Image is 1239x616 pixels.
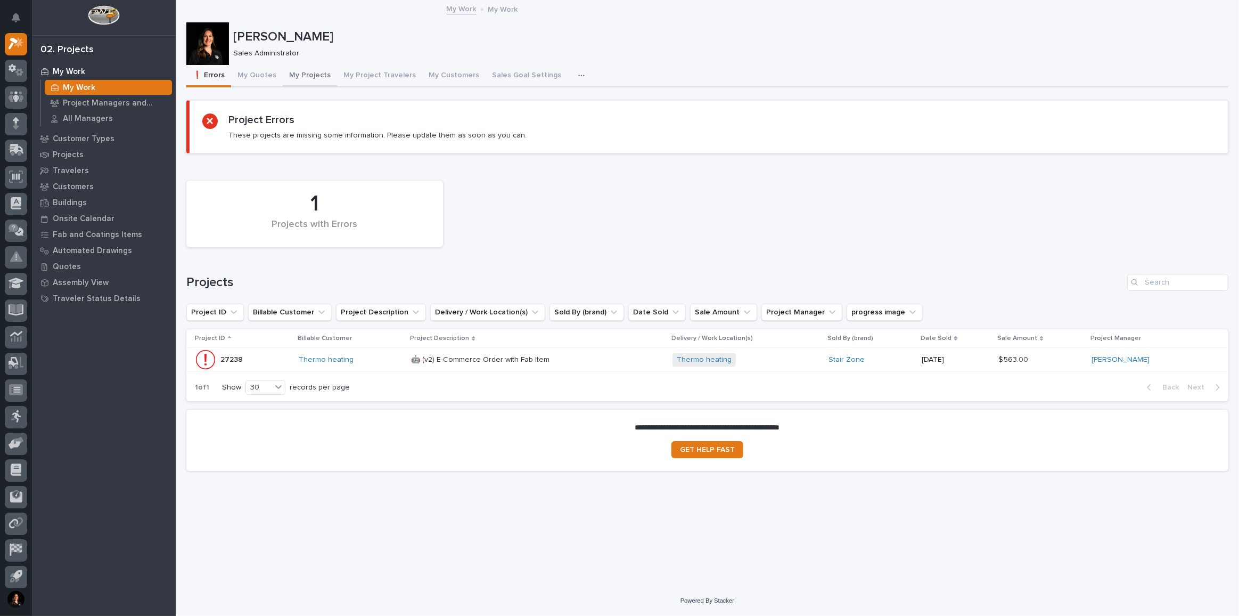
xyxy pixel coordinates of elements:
p: records per page [290,383,350,392]
p: Project ID [195,333,225,344]
button: My Projects [283,65,337,87]
button: ❗ Errors [186,65,231,87]
a: Thermo heating [677,355,732,364]
a: Customer Types [32,131,176,147]
p: Show [222,383,241,392]
p: $ 563.00 [998,353,1030,364]
button: Sold By (brand) [549,304,624,321]
h2: Project Errors [228,114,294,126]
a: Project Managers and Engineers [41,95,176,110]
p: Automated Drawings [53,246,132,256]
a: Thermo heating [299,355,354,364]
p: Project Manager [1090,333,1141,344]
a: All Managers [41,111,176,126]
p: Onsite Calendar [53,214,114,224]
p: Traveler Status Details [53,294,141,304]
a: Assembly View [32,274,176,290]
p: Buildings [53,198,87,208]
a: Stair Zone [829,355,865,364]
p: 🤖 (v2) E-Commerce Order with Fab Item [411,353,552,364]
p: Travelers [53,166,89,176]
div: Projects with Errors [204,219,425,241]
a: [PERSON_NAME] [1092,355,1150,364]
p: My Work [53,67,85,77]
a: Projects [32,147,176,163]
p: Customers [53,182,94,192]
a: My Work [41,80,176,95]
input: Search [1127,274,1228,291]
p: Project Managers and Engineers [63,99,168,108]
a: My Work [32,63,176,79]
div: 30 [246,382,272,393]
p: Fab and Coatings Items [53,230,142,240]
button: Project ID [186,304,244,321]
button: Sales Goal Settings [486,65,568,87]
button: My Customers [422,65,486,87]
button: Notifications [5,6,27,29]
a: Customers [32,179,176,194]
p: 1 of 1 [186,375,218,401]
button: Date Sold [628,304,686,321]
a: Travelers [32,163,176,179]
button: users-avatar [5,588,27,611]
p: Sold By (brand) [828,333,874,344]
p: Project Description [410,333,469,344]
a: Fab and Coatings Items [32,226,176,242]
button: My Quotes [231,65,283,87]
p: [PERSON_NAME] [233,29,1224,45]
span: Next [1187,383,1211,392]
h1: Projects [186,275,1123,290]
p: Assembly View [53,278,109,288]
a: Buildings [32,194,176,210]
button: Next [1183,383,1228,392]
button: progress image [847,304,923,321]
a: Onsite Calendar [32,210,176,226]
div: 02. Projects [40,44,94,56]
img: Workspace Logo [88,5,119,25]
p: My Work [63,83,95,93]
p: Sale Amount [997,333,1037,344]
div: Notifications [13,13,27,30]
span: GET HELP FAST [680,446,735,453]
p: Delivery / Work Location(s) [671,333,753,344]
a: Traveler Status Details [32,290,176,306]
p: Sales Administrator [233,49,1220,58]
button: Sale Amount [690,304,757,321]
p: Projects [53,150,84,160]
p: Billable Customer [298,333,352,344]
p: 27238 [220,353,245,364]
a: My Work [447,2,477,14]
a: GET HELP FAST [671,441,743,458]
button: Project Manager [761,304,842,321]
p: My Work [488,3,518,14]
button: Billable Customer [248,304,332,321]
button: Delivery / Work Location(s) [430,304,545,321]
p: Quotes [53,262,81,272]
p: Customer Types [53,134,114,144]
button: Back [1138,383,1183,392]
a: Powered By Stacker [680,597,734,604]
p: All Managers [63,114,113,124]
div: 1 [204,191,425,217]
a: Quotes [32,258,176,274]
tr: 2723827238 Thermo heating 🤖 (v2) E-Commerce Order with Fab Item🤖 (v2) E-Commerce Order with Fab I... [186,348,1228,372]
button: My Project Travelers [337,65,422,87]
p: [DATE] [922,355,990,364]
p: These projects are missing some information. Please update them as soon as you can. [228,131,527,140]
a: Automated Drawings [32,242,176,258]
span: Back [1156,383,1179,392]
button: Project Description [336,304,426,321]
p: Date Sold [921,333,951,344]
